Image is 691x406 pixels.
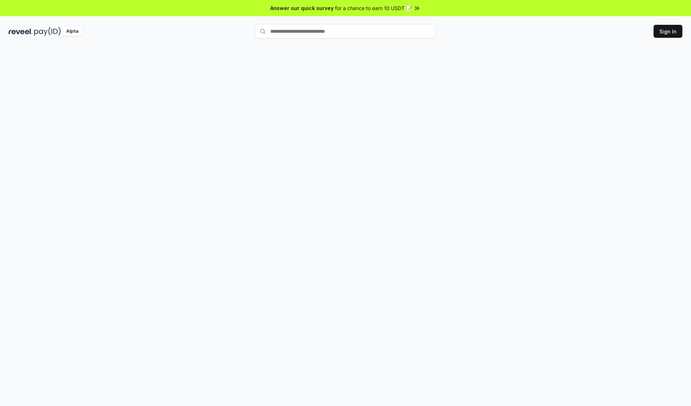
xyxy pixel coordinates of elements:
span: for a chance to earn 10 USDT 📝 [335,4,412,12]
div: Alpha [62,27,82,36]
img: reveel_dark [9,27,33,36]
span: Answer our quick survey [270,4,334,12]
img: pay_id [34,27,61,36]
button: Sign In [654,25,682,38]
